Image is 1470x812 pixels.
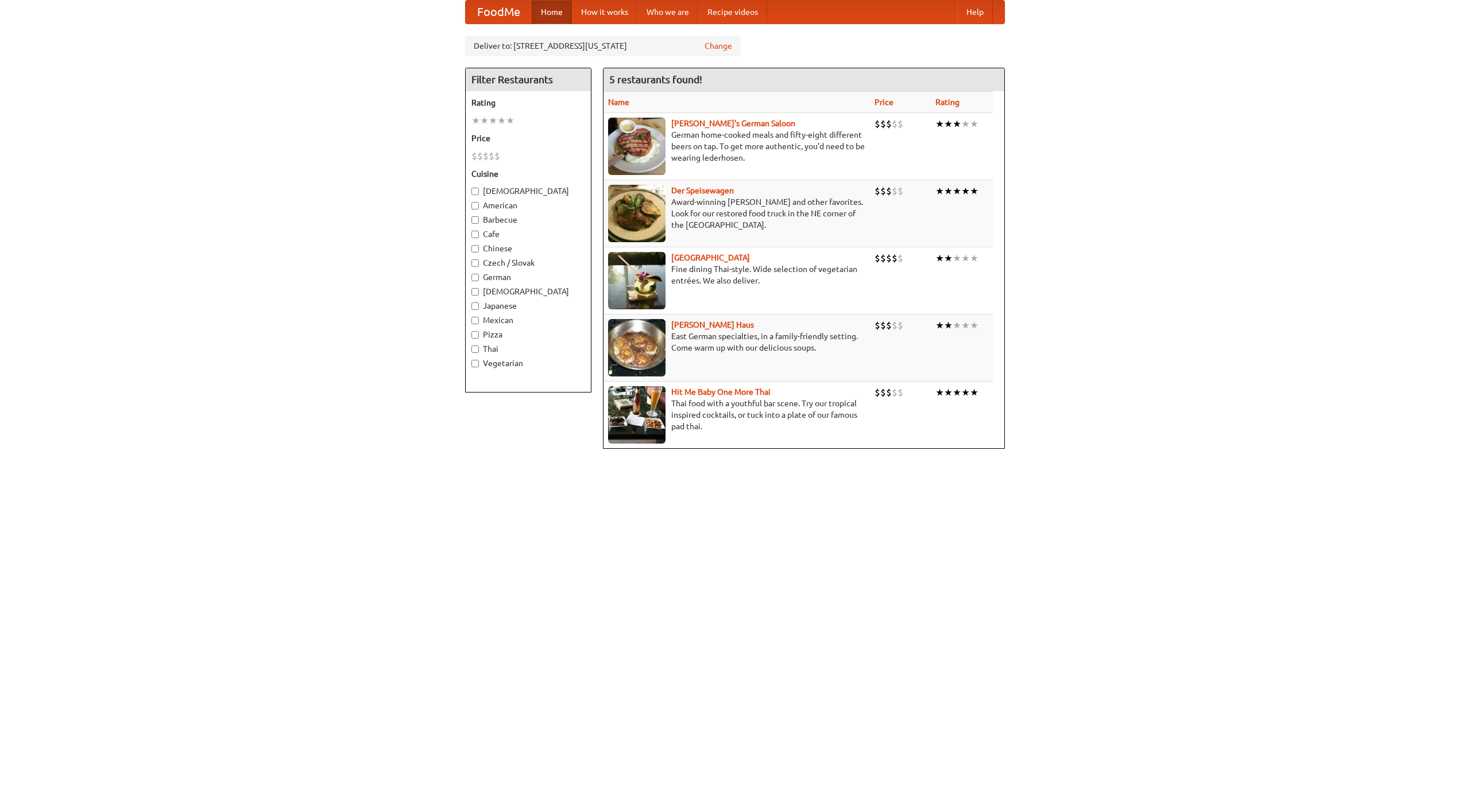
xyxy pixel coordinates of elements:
li: $ [898,118,903,130]
label: Vegetarian [471,358,585,369]
li: ★ [970,252,978,265]
li: ★ [953,118,961,130]
ng-pluralize: 5 restaurants found! [609,74,702,85]
p: East German specialties, in a family-friendly setting. Come warm up with our delicious soups. [608,331,865,353]
li: $ [886,118,892,130]
li: ★ [961,252,970,265]
label: Chinese [471,243,585,254]
li: ★ [935,319,944,332]
a: FoodMe [466,1,532,24]
li: $ [875,185,880,197]
label: [DEMOGRAPHIC_DATA] [471,185,585,197]
li: ★ [970,118,978,130]
li: $ [892,319,898,332]
li: ★ [961,386,970,399]
input: Chinese [471,245,479,252]
a: [PERSON_NAME] Haus [671,320,754,329]
li: $ [471,150,477,162]
label: Barbecue [471,214,585,226]
li: ★ [944,319,953,332]
a: Who we are [637,1,698,24]
li: ★ [935,185,944,197]
a: Recipe videos [698,1,767,24]
li: ★ [970,319,978,332]
div: Deliver to: [STREET_ADDRESS][US_STATE] [465,36,741,56]
p: Thai food with a youthful bar scene. Try our tropical inspired cocktails, or tuck into a plate of... [608,398,865,432]
li: ★ [935,118,944,130]
label: Pizza [471,329,585,340]
input: Vegetarian [471,360,479,367]
input: Barbecue [471,216,479,224]
li: $ [483,150,489,162]
li: $ [892,185,898,197]
a: [GEOGRAPHIC_DATA] [671,253,750,262]
li: ★ [961,185,970,197]
li: ★ [489,114,497,127]
li: $ [489,150,494,162]
li: ★ [953,319,961,332]
img: kohlhaus.jpg [608,319,666,376]
label: American [471,200,585,211]
label: Japanese [471,300,585,312]
li: ★ [471,114,480,127]
a: How it works [572,1,637,24]
a: Der Speisewagen [671,186,734,195]
li: $ [892,386,898,399]
input: American [471,202,479,209]
li: $ [875,319,880,332]
label: Czech / Slovak [471,257,585,269]
li: ★ [944,185,953,197]
li: $ [875,386,880,399]
li: $ [892,252,898,265]
li: $ [898,185,903,197]
input: Pizza [471,331,479,339]
li: ★ [953,252,961,265]
a: Price [875,98,893,107]
img: babythai.jpg [608,386,666,444]
li: ★ [506,114,514,127]
label: [DEMOGRAPHIC_DATA] [471,286,585,297]
p: German home-cooked meals and fifty-eight different beers on tap. To get more authentic, you'd nee... [608,129,865,164]
li: ★ [944,118,953,130]
li: ★ [480,114,489,127]
li: $ [880,252,886,265]
a: Hit Me Baby One More Thai [671,387,771,397]
input: Cafe [471,231,479,238]
li: $ [898,252,903,265]
li: ★ [935,386,944,399]
p: Fine dining Thai-style. Wide selection of vegetarian entrées. We also deliver. [608,263,865,286]
input: Czech / Slovak [471,259,479,267]
li: $ [886,319,892,332]
p: Award-winning [PERSON_NAME] and other favorites. Look for our restored food truck in the NE corne... [608,196,865,231]
li: $ [875,118,880,130]
input: German [471,274,479,281]
li: $ [898,319,903,332]
input: Thai [471,345,479,353]
input: Japanese [471,302,479,310]
li: $ [477,150,483,162]
label: Thai [471,343,585,355]
li: ★ [961,319,970,332]
img: satay.jpg [608,252,666,309]
li: ★ [953,185,961,197]
input: [DEMOGRAPHIC_DATA] [471,288,479,296]
h5: Rating [471,97,585,108]
li: $ [494,150,500,162]
li: $ [886,185,892,197]
li: ★ [970,185,978,197]
label: Cafe [471,228,585,240]
label: German [471,271,585,283]
h5: Price [471,133,585,144]
li: ★ [944,252,953,265]
a: Name [608,98,629,107]
a: [PERSON_NAME]'s German Saloon [671,119,795,128]
a: Home [532,1,572,24]
li: $ [892,118,898,130]
h5: Cuisine [471,168,585,180]
li: ★ [970,386,978,399]
li: $ [875,252,880,265]
li: $ [880,386,886,399]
